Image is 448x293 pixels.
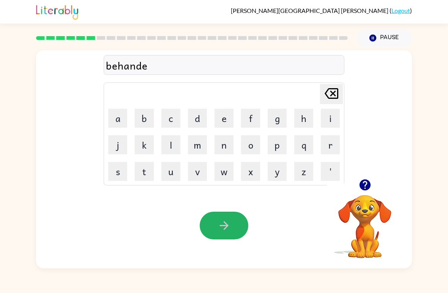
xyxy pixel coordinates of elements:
[108,135,127,154] button: j
[135,162,154,181] button: t
[108,109,127,128] button: a
[161,162,180,181] button: u
[188,162,207,181] button: v
[215,162,233,181] button: w
[327,183,403,259] video: Your browser must support playing .mp4 files to use Literably. Please try using another browser.
[321,109,340,128] button: i
[135,135,154,154] button: k
[294,109,313,128] button: h
[161,109,180,128] button: c
[135,109,154,128] button: b
[241,109,260,128] button: f
[106,57,342,73] div: behande
[321,162,340,181] button: '
[215,135,233,154] button: n
[268,135,287,154] button: p
[268,162,287,181] button: y
[36,3,78,20] img: Literably
[188,135,207,154] button: m
[231,7,390,14] span: [PERSON_NAME][GEOGRAPHIC_DATA] [PERSON_NAME]
[268,109,287,128] button: g
[241,162,260,181] button: x
[357,29,412,47] button: Pause
[188,109,207,128] button: d
[231,7,412,14] div: ( )
[161,135,180,154] button: l
[241,135,260,154] button: o
[294,162,313,181] button: z
[215,109,233,128] button: e
[294,135,313,154] button: q
[391,7,410,14] a: Logout
[108,162,127,181] button: s
[321,135,340,154] button: r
